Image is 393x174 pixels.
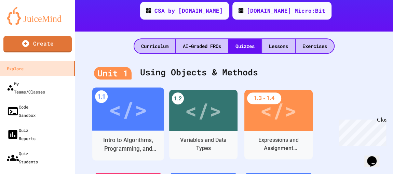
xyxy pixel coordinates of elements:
[7,149,38,166] div: Quiz Students
[7,64,24,73] div: Explore
[239,8,243,13] img: CODE_logo_RGB.png
[7,126,36,142] div: Quiz Reports
[247,7,325,15] div: [DOMAIN_NAME] Micro:Bit
[154,7,223,15] div: CSA by [DOMAIN_NAME]
[260,95,297,126] div: </>
[3,3,47,43] div: Chat with us now!Close
[174,136,232,152] div: Variables and Data Types
[336,117,386,146] iframe: chat widget
[98,136,159,153] div: Intro to Algorithms, Programming, and Compilers
[3,36,72,52] a: Create
[134,39,175,53] div: Curriculum
[7,7,68,25] img: logo-orange.svg
[296,39,334,53] div: Exercises
[364,147,386,167] iframe: chat widget
[146,8,151,13] img: CODE_logo_RGB.png
[7,79,45,96] div: My Teams/Classes
[249,136,308,152] div: Expressions and Assignment Statements
[109,93,147,125] div: </>
[229,39,261,53] div: Quizzes
[94,67,132,80] div: Unit 1
[94,59,374,86] div: Using Objects & Methods
[185,95,222,126] div: </>
[247,92,281,104] div: 1.3 - 1.4
[172,92,184,104] div: 1.2
[262,39,295,53] div: Lessons
[95,90,108,103] div: 1.1
[7,103,36,119] div: Code Sandbox
[176,39,228,53] div: AI-Graded FRQs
